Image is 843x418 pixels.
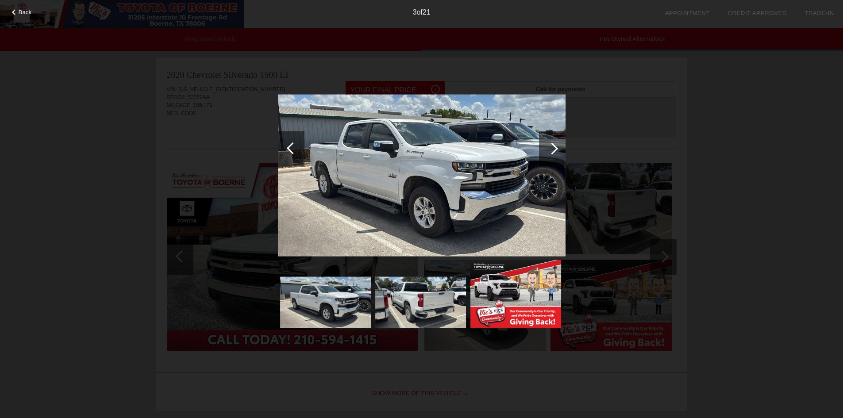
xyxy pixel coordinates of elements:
img: image.aspx [280,277,371,328]
img: image.aspx [375,277,466,328]
img: image.aspx [470,260,561,328]
span: 21 [423,8,431,16]
span: Back [19,9,32,15]
img: image.aspx [278,95,566,257]
a: Trade-In [805,10,834,16]
a: Appointment [665,10,710,16]
span: 3 [412,8,416,16]
a: Credit Approved [728,10,787,16]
